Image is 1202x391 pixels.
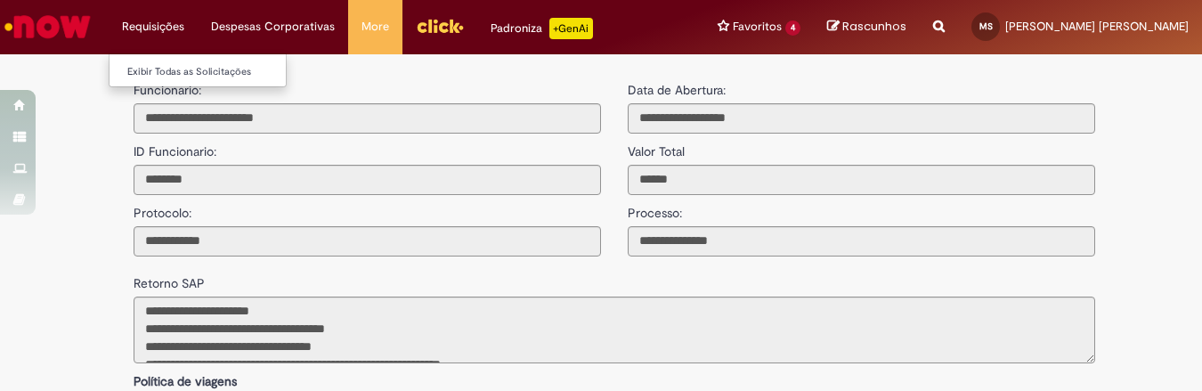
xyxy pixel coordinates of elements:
label: Valor Total [628,134,685,160]
img: click_logo_yellow_360x200.png [416,12,464,39]
label: Processo: [628,195,682,222]
label: Retorno SAP [134,265,205,292]
ul: Requisições [109,53,287,87]
a: Exibir Todas as Solicitações [110,62,305,82]
b: Política de viagens [134,373,237,389]
span: 4 [785,20,800,36]
label: Data de Abertura: [628,81,726,99]
span: Requisições [122,18,184,36]
label: Funcionario: [134,81,201,99]
span: Favoritos [733,18,782,36]
a: Rascunhos [827,19,906,36]
div: Padroniza [491,18,593,39]
img: ServiceNow [2,9,93,45]
span: [PERSON_NAME] [PERSON_NAME] [1005,19,1189,34]
label: Protocolo: [134,195,191,222]
span: Rascunhos [842,18,906,35]
p: +GenAi [549,18,593,39]
span: Despesas Corporativas [211,18,335,36]
span: MS [979,20,993,32]
label: ID Funcionario: [134,134,216,160]
span: More [361,18,389,36]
